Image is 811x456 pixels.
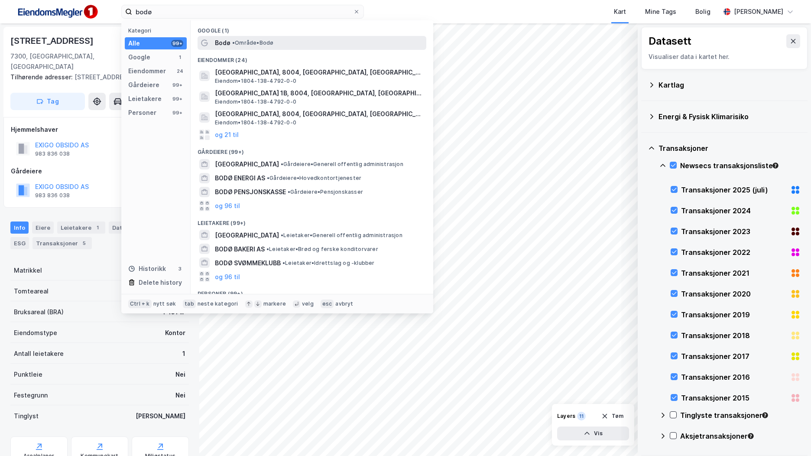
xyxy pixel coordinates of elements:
[11,166,188,176] div: Gårdeiere
[681,268,787,278] div: Transaksjoner 2021
[680,410,801,420] div: Tinglyste transaksjoner
[215,109,423,119] span: [GEOGRAPHIC_DATA], 8004, [GEOGRAPHIC_DATA], [GEOGRAPHIC_DATA]
[215,271,240,282] button: og 96 til
[321,300,334,308] div: esc
[232,39,235,46] span: •
[215,88,423,98] span: [GEOGRAPHIC_DATA] 1B, 8004, [GEOGRAPHIC_DATA], [GEOGRAPHIC_DATA]
[191,213,433,228] div: Leietakere (99+)
[681,226,787,237] div: Transaksjoner 2023
[153,300,176,307] div: nytt søk
[14,390,48,401] div: Festegrunn
[649,34,691,48] div: Datasett
[772,162,779,169] div: Tooltip anchor
[35,192,70,199] div: 983 836 038
[680,431,801,441] div: Aksjetransaksjoner
[57,221,105,234] div: Leietakere
[182,349,185,359] div: 1
[263,300,286,307] div: markere
[10,221,29,234] div: Info
[596,409,629,423] button: Tøm
[14,411,39,421] div: Tinglyst
[761,411,769,419] div: Tooltip anchor
[681,309,787,320] div: Transaksjoner 2019
[645,7,676,17] div: Mine Tags
[768,414,811,456] iframe: Chat Widget
[557,427,629,440] button: Vis
[577,412,586,420] div: 11
[681,185,787,195] div: Transaksjoner 2025 (juli)
[32,237,92,249] div: Transaksjoner
[14,265,42,276] div: Matrikkel
[128,27,187,34] div: Kategori
[10,93,85,110] button: Tag
[32,221,54,234] div: Eiere
[14,286,49,296] div: Tomteareal
[288,189,363,195] span: Gårdeiere • Pensjonskasser
[681,289,787,299] div: Transaksjoner 2020
[10,73,75,81] span: Tilhørende adresser:
[128,80,159,90] div: Gårdeiere
[10,51,142,72] div: 7300, [GEOGRAPHIC_DATA], [GEOGRAPHIC_DATA]
[175,369,185,380] div: Nei
[659,80,801,90] div: Kartlag
[681,351,787,362] div: Transaksjoner 2017
[768,414,811,456] div: Kontrollprogram for chat
[614,7,626,17] div: Kart
[281,161,283,167] span: •
[302,300,314,307] div: velg
[165,328,185,338] div: Kontor
[191,283,433,299] div: Personer (99+)
[35,150,70,157] div: 983 836 038
[747,432,755,440] div: Tooltip anchor
[215,244,265,254] span: BODØ BAKERI AS
[14,307,64,317] div: Bruksareal (BRA)
[171,109,183,116] div: 99+
[267,175,361,182] span: Gårdeiere • Hovedkontortjenester
[288,189,290,195] span: •
[93,223,102,232] div: 1
[176,68,183,75] div: 24
[266,246,378,253] span: Leietaker • Brød og ferske konditorvarer
[659,111,801,122] div: Energi & Fysisk Klimarisiko
[128,300,152,308] div: Ctrl + k
[215,98,296,105] span: Eiendom • 1804-138-4792-0-0
[191,50,433,65] div: Eiendommer (24)
[14,349,64,359] div: Antall leietakere
[183,300,196,308] div: tab
[10,72,182,82] div: [STREET_ADDRESS]
[128,264,166,274] div: Historikk
[681,205,787,216] div: Transaksjoner 2024
[215,159,279,169] span: [GEOGRAPHIC_DATA]
[215,119,296,126] span: Eiendom • 1804-138-4792-0-0
[557,413,575,420] div: Layers
[659,143,801,153] div: Transaksjoner
[175,390,185,401] div: Nei
[128,66,166,76] div: Eiendommer
[215,78,296,85] span: Eiendom • 1804-138-4792-0-0
[80,239,88,248] div: 5
[10,237,29,249] div: ESG
[191,20,433,36] div: Google (1)
[128,52,150,62] div: Google
[128,38,140,49] div: Alle
[176,265,183,272] div: 3
[267,175,269,181] span: •
[281,161,403,168] span: Gårdeiere • Generell offentlig administrasjon
[215,67,423,78] span: [GEOGRAPHIC_DATA], 8004, [GEOGRAPHIC_DATA], [GEOGRAPHIC_DATA]
[171,81,183,88] div: 99+
[176,54,183,61] div: 1
[215,201,240,211] button: og 96 til
[171,40,183,47] div: 99+
[695,7,710,17] div: Bolig
[680,160,801,171] div: Newsecs transaksjonsliste
[132,5,353,18] input: Søk på adresse, matrikkel, gårdeiere, leietakere eller personer
[198,300,238,307] div: neste kategori
[10,34,95,48] div: [STREET_ADDRESS]
[281,232,283,238] span: •
[649,52,800,62] div: Visualiser data i kartet her.
[681,372,787,382] div: Transaksjoner 2016
[734,7,783,17] div: [PERSON_NAME]
[215,258,281,268] span: BODØ SVØMMEKLUBB
[11,124,188,135] div: Hjemmelshaver
[281,232,402,239] span: Leietaker • Generell offentlig administrasjon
